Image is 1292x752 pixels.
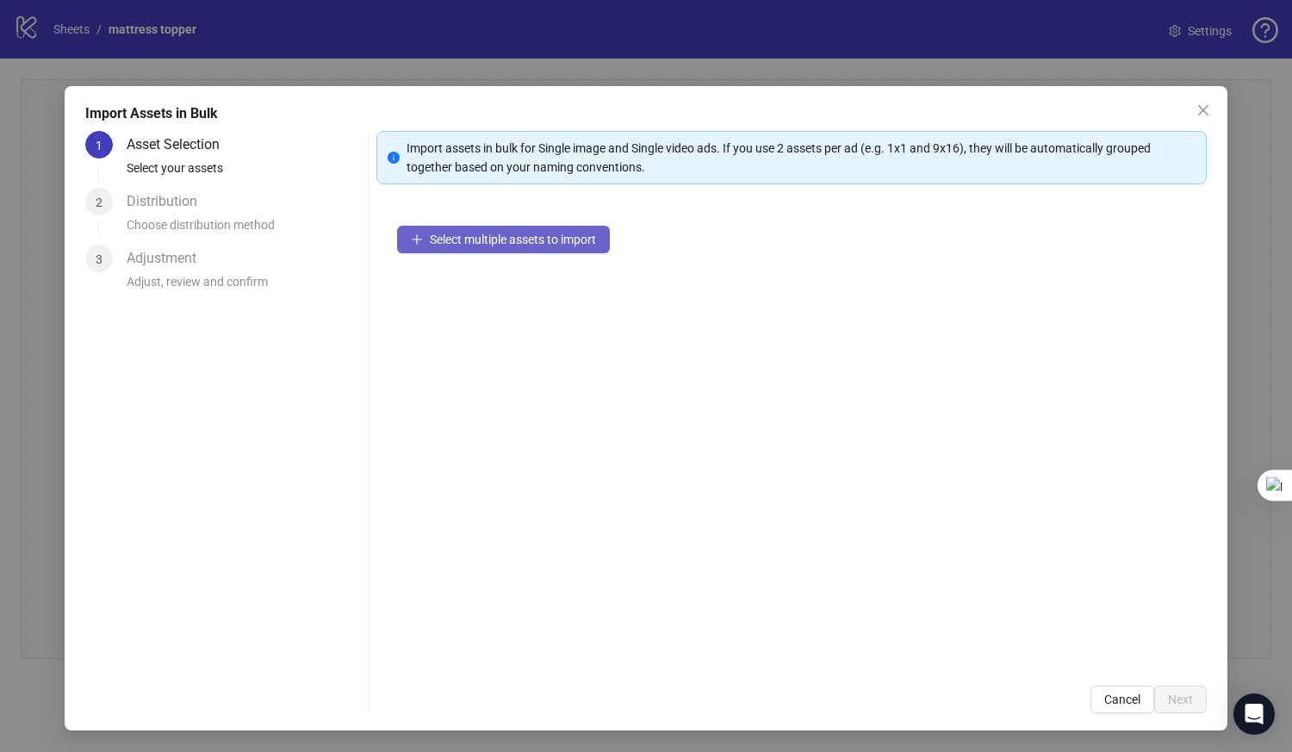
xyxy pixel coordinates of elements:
button: Select multiple assets to import [397,226,610,253]
div: Asset Selection [127,131,233,158]
button: Close [1190,96,1217,124]
div: Adjustment [127,245,210,272]
span: info-circle [388,152,400,164]
div: Open Intercom Messenger [1233,693,1275,735]
div: Import assets in bulk for Single image and Single video ads. If you use 2 assets per ad (e.g. 1x1... [407,139,1196,177]
span: 1 [96,139,102,152]
div: Choose distribution method [127,215,362,245]
div: Adjust, review and confirm [127,272,362,301]
div: Import Assets in Bulk [85,103,1207,124]
div: Select your assets [127,158,362,188]
button: Next [1154,686,1207,713]
span: plus [411,233,423,245]
span: Select multiple assets to import [430,233,596,246]
span: close [1196,103,1210,117]
span: 3 [96,252,102,266]
button: Cancel [1090,686,1154,713]
span: 2 [96,196,102,209]
div: Distribution [127,188,211,215]
span: Cancel [1104,693,1140,706]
